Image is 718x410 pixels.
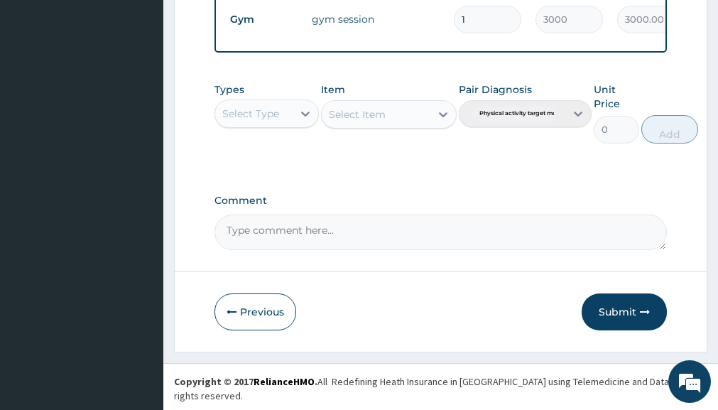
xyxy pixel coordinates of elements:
td: Gym [223,6,305,33]
label: Comment [214,195,667,207]
button: Add [641,115,698,144]
div: Minimize live chat window [233,7,267,41]
div: Redefining Heath Insurance in [GEOGRAPHIC_DATA] using Telemedicine and Data Science! [332,374,707,389]
a: RelianceHMO [254,375,315,388]
button: Submit [582,293,667,330]
strong: Copyright © 2017 . [174,375,317,388]
td: gym session [305,5,447,33]
label: Unit Price [594,82,639,111]
span: We're online! [82,117,196,261]
textarea: Type your message and hit 'Enter' [7,265,271,315]
label: Pair Diagnosis [459,82,532,97]
div: Select Type [222,107,279,121]
button: Previous [214,293,296,330]
label: Item [321,82,345,97]
div: Chat with us now [74,80,239,98]
label: Types [214,84,244,96]
img: d_794563401_company_1708531726252_794563401 [26,71,58,107]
